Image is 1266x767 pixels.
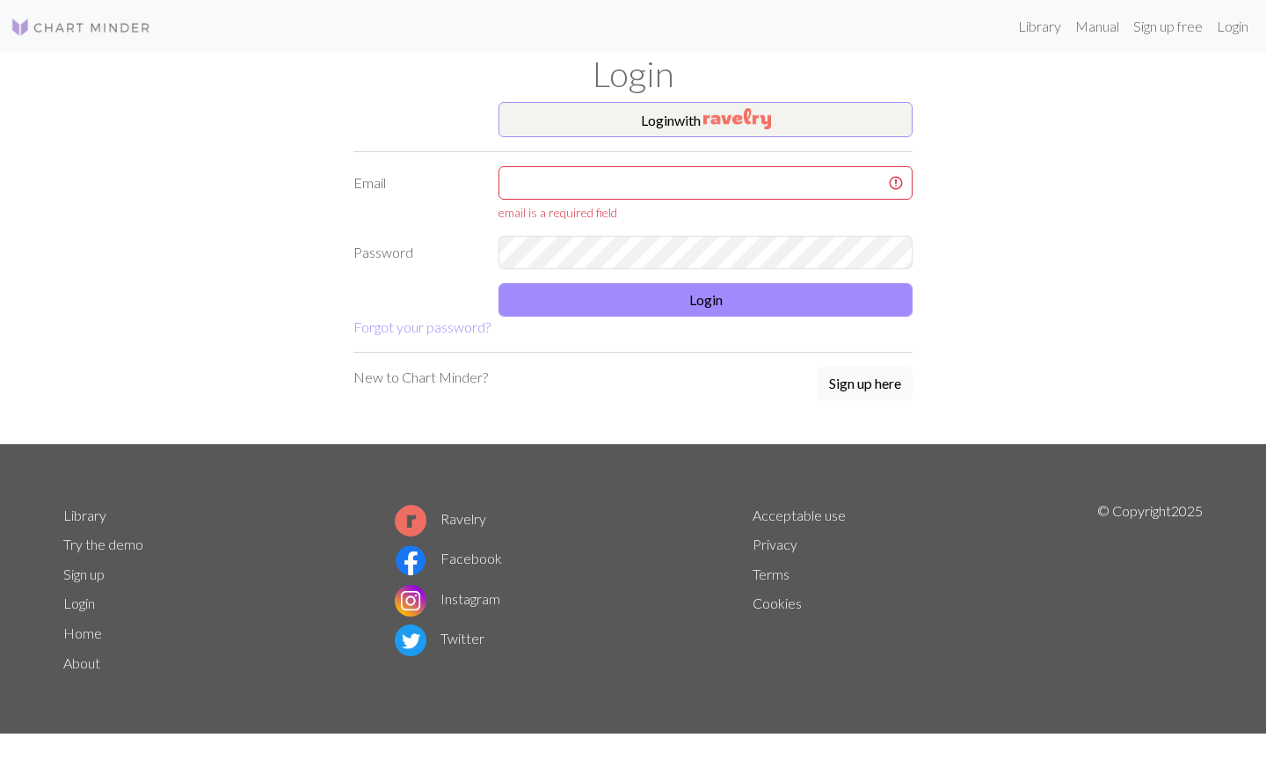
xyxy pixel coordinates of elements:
[395,510,486,527] a: Ravelry
[53,53,1213,95] h1: Login
[498,102,913,137] button: Loginwith
[353,367,488,388] p: New to Chart Minder?
[753,536,797,552] a: Privacy
[63,507,106,523] a: Library
[353,318,491,335] a: Forgot your password?
[818,367,913,400] button: Sign up here
[63,566,105,582] a: Sign up
[753,566,789,582] a: Terms
[63,625,102,641] a: Home
[395,550,502,566] a: Facebook
[1210,9,1255,44] a: Login
[753,595,802,611] a: Cookies
[498,203,913,222] div: email is a required field
[63,595,95,611] a: Login
[703,108,771,129] img: Ravelry
[395,590,500,607] a: Instagram
[343,166,488,222] label: Email
[1126,9,1210,44] a: Sign up free
[11,17,151,38] img: Logo
[395,505,426,537] img: Ravelry logo
[395,544,426,576] img: Facebook logo
[1097,500,1203,678] p: © Copyright 2025
[343,236,488,269] label: Password
[818,367,913,402] a: Sign up here
[498,283,913,317] button: Login
[395,585,426,617] img: Instagram logo
[63,536,143,552] a: Try the demo
[1068,9,1126,44] a: Manual
[395,630,484,646] a: Twitter
[63,654,100,671] a: About
[1011,9,1068,44] a: Library
[753,507,846,523] a: Acceptable use
[395,625,426,656] img: Twitter logo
